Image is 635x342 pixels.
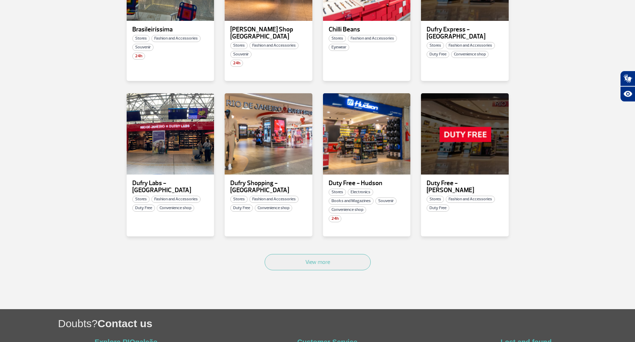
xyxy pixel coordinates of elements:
[427,180,503,194] p: Duty Free - [PERSON_NAME]
[230,26,307,40] p: [PERSON_NAME] Shop [GEOGRAPHIC_DATA]
[620,71,635,102] div: Plugin de acessibilidade da Hand Talk.
[151,196,201,203] span: Fashion and Accessories
[58,316,635,331] h1: Doubts?
[329,206,366,213] span: Convenience shop
[230,60,243,67] span: 24h
[132,26,209,33] p: Brasileiríssima
[132,53,145,60] span: 24h
[329,189,346,196] span: Stores
[329,197,374,205] span: Books and Magazines
[427,205,449,212] span: Duty Free
[249,42,299,49] span: Fashion and Accessories
[230,196,248,203] span: Stores
[255,205,292,212] span: Convenience shop
[329,26,405,33] p: Chilli Beans
[329,44,349,51] span: Eyewear
[329,35,346,42] span: Stores
[230,205,253,212] span: Duty Free
[348,189,373,196] span: Electronics
[132,205,155,212] span: Duty Free
[132,196,150,203] span: Stores
[249,196,299,203] span: Fashion and Accessories
[132,44,154,51] span: Souvenir
[446,42,495,49] span: Fashion and Accessories
[375,197,397,205] span: Souvenir
[427,196,444,203] span: Stores
[265,254,371,270] button: View more
[427,51,449,58] span: Duty Free
[620,86,635,102] button: Abrir recursos assistivos.
[427,26,503,40] p: Dufry Express - [GEOGRAPHIC_DATA]
[620,71,635,86] button: Abrir tradutor de língua de sinais.
[132,180,209,194] p: Dufry Labs - [GEOGRAPHIC_DATA]
[132,35,150,42] span: Stores
[157,205,194,212] span: Convenience shop
[329,215,341,222] span: 24h
[348,35,397,42] span: Fashion and Accessories
[446,196,495,203] span: Fashion and Accessories
[451,51,489,58] span: Convenience shop
[427,42,444,49] span: Stores
[98,318,152,329] span: Contact us
[230,180,307,194] p: Dufry Shopping - [GEOGRAPHIC_DATA]
[329,180,405,187] p: Duty Free - Hudson
[230,51,252,58] span: Souvenir
[230,42,248,49] span: Stores
[151,35,201,42] span: Fashion and Accessories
